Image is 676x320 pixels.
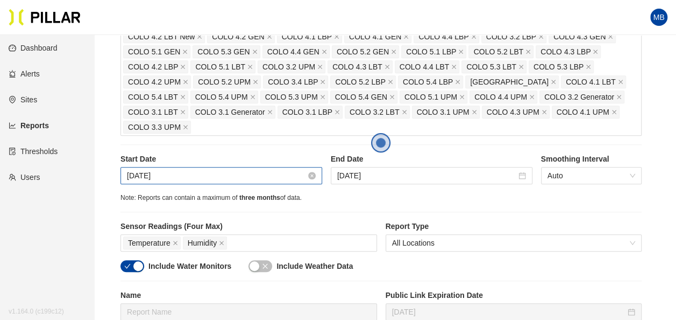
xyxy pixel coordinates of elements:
span: COLO 5.3 LBP [533,61,584,73]
a: line-chartReports [9,121,49,130]
span: close [252,49,258,55]
span: COLO 4.1 UPM [557,106,609,118]
span: Auto [547,168,635,184]
span: COLO 3.2 LBP [486,31,536,43]
span: COLO 5.3 LBT [466,61,516,73]
span: close [389,94,395,101]
span: close [180,94,186,101]
label: Include Weather Data [276,261,353,272]
span: close-circle [308,172,316,179]
button: Open the dialog [371,133,390,152]
span: COLO 4.3 LBT [332,61,382,73]
span: close [529,94,535,101]
label: End Date [331,154,532,165]
span: COLO 4.1 GEN [349,31,401,43]
span: COLO 5.2 LBP [335,76,385,88]
span: COLO 3.2 Generator [544,91,614,103]
span: three months [239,194,280,201]
span: close [518,64,524,71]
span: close [183,124,188,131]
input: Oct 27, 2025 [392,306,626,318]
span: close [525,49,531,55]
label: Include Water Monitors [148,261,231,272]
label: Report Type [386,221,642,232]
span: close [322,49,327,55]
span: close [618,79,623,86]
span: COLO 5.3 GEN [197,46,250,58]
span: All Locations [392,235,636,251]
span: COLO 4.1 LBP [282,31,332,43]
span: close [616,94,622,101]
span: close [253,79,258,86]
span: close [593,49,598,55]
span: COLO 5.4 LBT [128,91,178,103]
span: [GEOGRAPHIC_DATA] [470,76,549,88]
span: COLO 4.4 LBT [400,61,450,73]
span: close [391,49,396,55]
span: COLO 3.1 LBT [128,106,178,118]
span: COLO 5.4 LBP [403,76,453,88]
span: close [586,64,591,71]
span: COLO 5.2 UPM [198,76,251,88]
span: close [173,240,178,247]
span: COLO 5.1 LBP [406,46,456,58]
label: Smoothing Interval [541,154,642,165]
span: close [335,109,340,116]
img: Pillar Technologies [9,9,81,26]
span: COLO 5.1 UPM [404,91,457,103]
span: COLO 5.4 UPM [195,91,248,103]
span: COLO 4.2 GEN [212,31,264,43]
span: close [542,109,547,116]
span: close [459,94,465,101]
a: alertAlerts [9,69,40,78]
span: COLO 4.2 LBT New [128,31,195,43]
span: COLO 4.4 GEN [267,46,319,58]
span: close [247,64,253,71]
span: COLO 5.4 GEN [335,91,387,103]
span: COLO 5.1 GEN [128,46,180,58]
span: COLO 3.2 LBT [350,106,400,118]
span: close [608,34,613,40]
span: COLO 5.2 GEN [337,46,389,58]
span: close [551,79,556,86]
span: Temperature [128,237,170,249]
span: close [219,240,224,247]
span: COLO 4.4 UPM [474,91,527,103]
span: COLO 3.1 UPM [417,106,469,118]
span: close [267,109,273,116]
input: Oct 6, 2025 [127,170,306,182]
label: Name [120,290,377,301]
span: close [183,79,188,86]
span: COLO 3.1 Generator [195,106,265,118]
span: close [402,109,407,116]
span: close [180,109,186,116]
span: close [334,34,339,40]
span: COLO 3.4 LBP [268,76,318,88]
span: COLO 4.3 UPM [487,106,539,118]
span: close [180,64,186,71]
span: close [182,49,188,55]
span: COLO 3.1 LBP [282,106,332,118]
span: close [262,263,268,269]
span: COLO 3.2 UPM [262,61,315,73]
a: teamUsers [9,173,40,182]
span: close [197,34,202,40]
span: COLO 4.3 GEN [553,31,606,43]
span: COLO 5.3 UPM [265,91,318,103]
input: Oct 13, 2025 [337,170,516,182]
a: environmentSites [9,95,37,104]
span: close [250,94,255,101]
span: COLO 4.2 LBP [128,61,178,73]
span: COLO 4.4 LBP [418,31,468,43]
a: exceptionThresholds [9,147,58,156]
span: close [320,79,325,86]
span: close [471,34,476,40]
span: Humidity [188,237,217,249]
span: COLO 4.2 UPM [128,76,181,88]
label: Start Date [120,154,322,165]
span: COLO 5.2 LBT [473,46,523,58]
span: close [267,34,272,40]
span: close [538,34,544,40]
